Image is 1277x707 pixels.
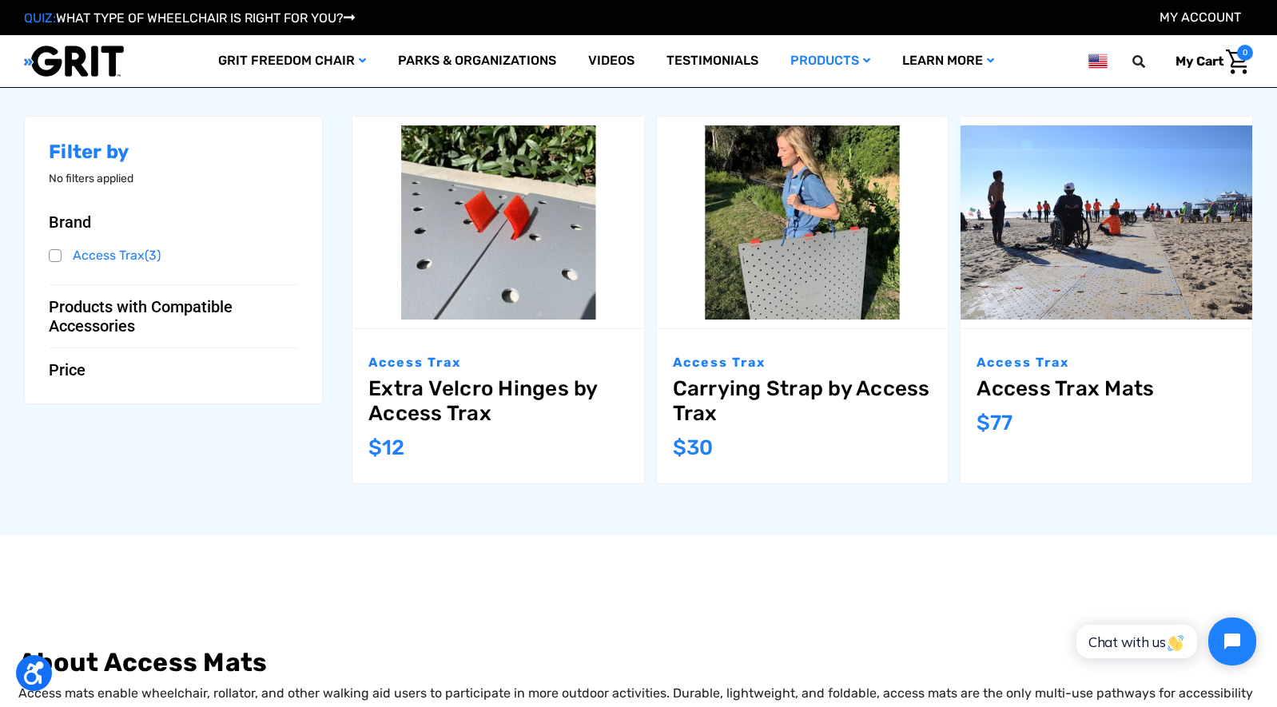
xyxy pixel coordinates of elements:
[24,10,56,26] span: QUIZ:
[1176,54,1223,69] span: My Cart
[352,117,644,328] a: Extra Velcro Hinges by Access Trax,$12.00
[49,297,285,336] span: Products with Compatible Accessories
[961,117,1252,328] a: Access Trax Mats,$77.00
[49,360,86,379] span: Price
[1140,45,1164,78] input: Search
[1160,10,1241,25] a: Account
[977,376,1236,401] a: Access Trax Mats,$77.00
[368,435,404,460] span: $12
[657,125,949,320] img: Carrying Strap by Access Trax
[145,248,161,263] span: (3)
[1059,604,1270,679] iframe: Tidio Chat
[1237,45,1253,61] span: 0
[977,411,1012,435] span: $77
[202,35,382,87] a: GRIT Freedom Chair
[673,376,933,426] a: Carrying Strap by Access Trax,$30.00
[1164,45,1253,78] a: Cart with 0 items
[368,353,628,372] p: Access Trax
[352,125,644,320] img: Extra Velcro Hinges by Access Trax
[49,141,298,164] h2: Filter by
[49,360,298,379] button: Price
[673,435,713,460] span: $30
[49,212,298,232] button: Brand
[673,353,933,372] p: Access Trax
[24,10,355,26] a: QUIZ:WHAT TYPE OF WHEELCHAIR IS RIGHT FOR YOU?
[18,647,267,677] strong: About Access Mats
[961,125,1252,320] img: Access Trax Mats
[49,297,298,336] button: Products with Compatible Accessories
[774,35,886,87] a: Products
[657,117,949,328] a: Carrying Strap by Access Trax,$30.00
[24,45,124,77] img: GRIT All-Terrain Wheelchair and Mobility Equipment
[977,353,1236,372] p: Access Trax
[886,35,1010,87] a: Learn More
[49,244,298,268] a: Access Trax(3)
[650,35,774,87] a: Testimonials
[572,35,650,87] a: Videos
[49,212,91,232] span: Brand
[49,170,298,187] p: No filters applied
[1226,50,1249,74] img: Cart
[368,376,628,426] a: Extra Velcro Hinges by Access Trax,$12.00
[382,35,572,87] a: Parks & Organizations
[1088,51,1108,71] img: us.png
